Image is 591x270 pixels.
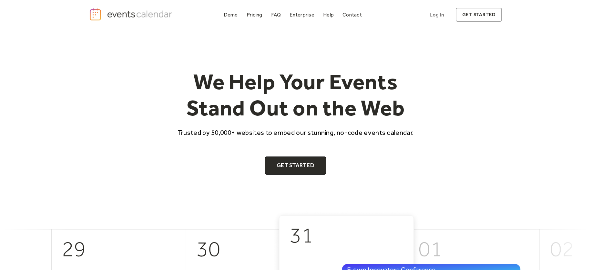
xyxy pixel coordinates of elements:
[342,13,362,16] div: Contact
[269,10,284,19] a: FAQ
[224,13,238,16] div: Demo
[221,10,240,19] a: Demo
[244,10,265,19] a: Pricing
[423,8,451,22] a: Log In
[271,13,281,16] div: FAQ
[321,10,336,19] a: Help
[290,13,314,16] div: Enterprise
[456,8,502,22] a: get started
[287,10,317,19] a: Enterprise
[172,128,420,137] p: Trusted by 50,000+ websites to embed our stunning, no-code events calendar.
[323,13,334,16] div: Help
[265,157,326,175] a: Get Started
[247,13,262,16] div: Pricing
[172,69,420,121] h1: We Help Your Events Stand Out on the Web
[340,10,364,19] a: Contact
